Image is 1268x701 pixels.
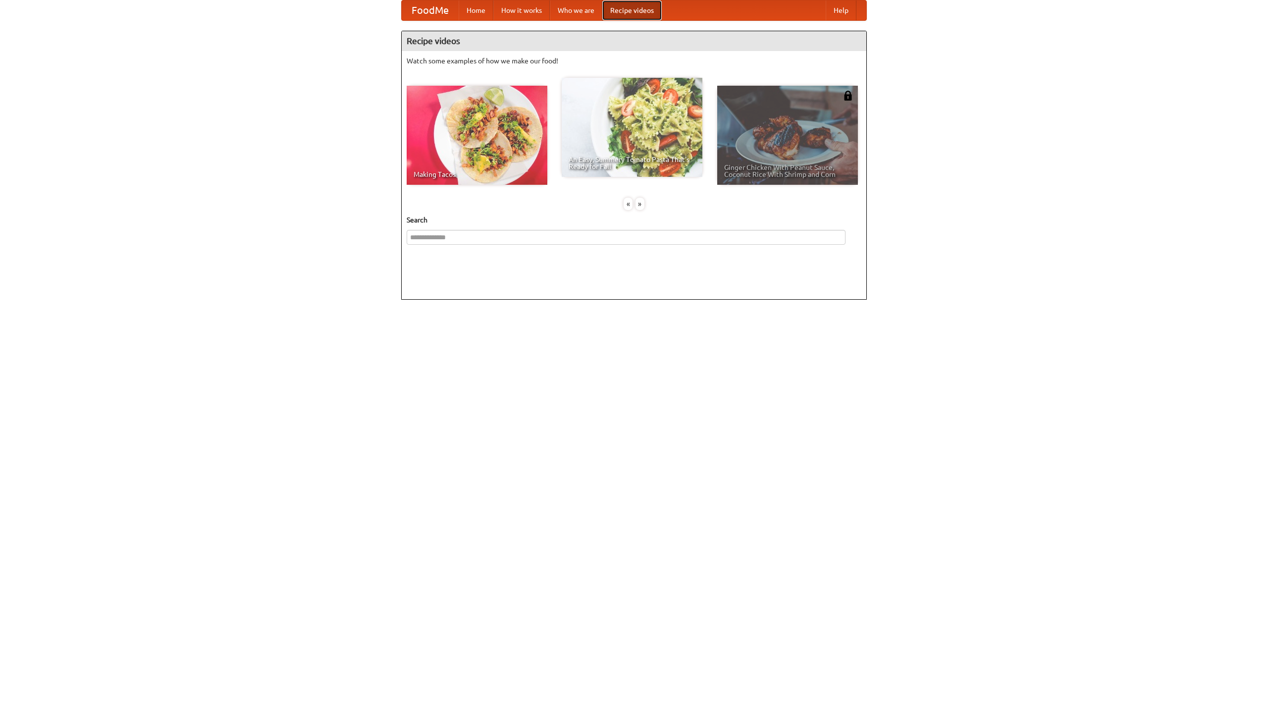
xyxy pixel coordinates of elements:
h4: Recipe videos [402,31,866,51]
p: Watch some examples of how we make our food! [407,56,861,66]
a: Recipe videos [602,0,662,20]
a: Making Tacos [407,86,547,185]
div: « [624,198,633,210]
a: Home [459,0,493,20]
a: An Easy, Summery Tomato Pasta That's Ready for Fall [562,78,702,177]
h5: Search [407,215,861,225]
a: Help [826,0,856,20]
span: Making Tacos [414,171,540,178]
div: » [635,198,644,210]
a: FoodMe [402,0,459,20]
a: How it works [493,0,550,20]
img: 483408.png [843,91,853,101]
span: An Easy, Summery Tomato Pasta That's Ready for Fall [569,156,695,170]
a: Who we are [550,0,602,20]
